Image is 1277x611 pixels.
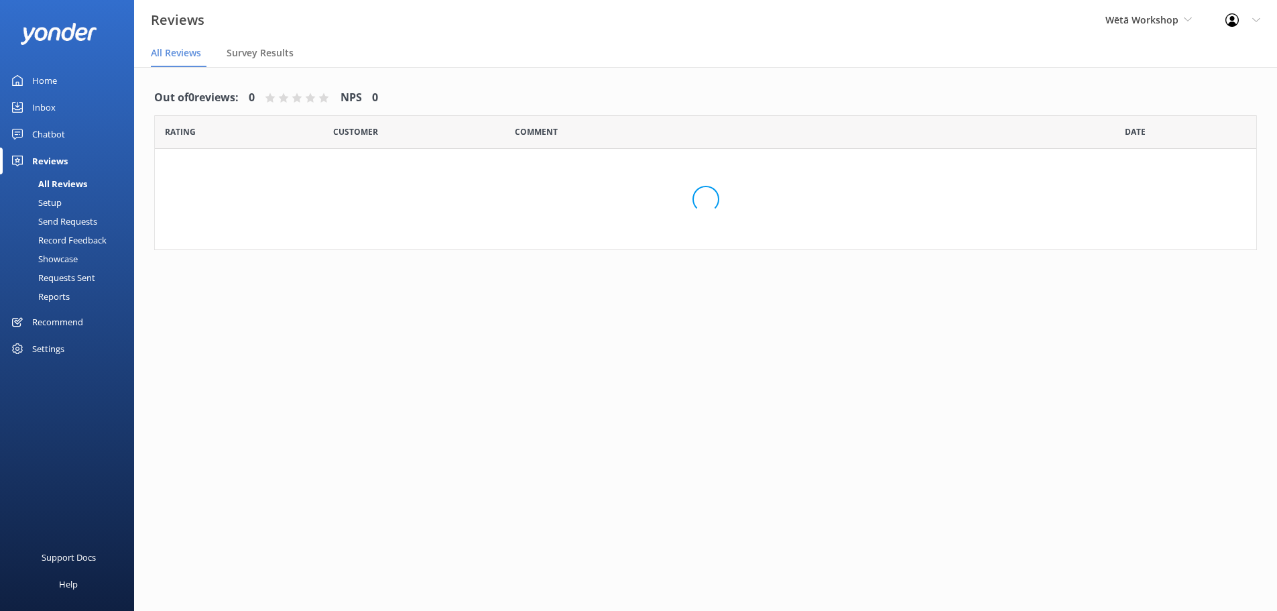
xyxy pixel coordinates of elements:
div: Help [59,571,78,598]
div: Inbox [32,94,56,121]
div: Record Feedback [8,231,107,249]
span: Survey Results [227,46,294,60]
a: All Reviews [8,174,134,193]
span: Wētā Workshop [1105,13,1178,26]
div: Showcase [8,249,78,268]
a: Setup [8,193,134,212]
span: All Reviews [151,46,201,60]
div: Home [32,67,57,94]
div: Reports [8,287,70,306]
div: Setup [8,193,62,212]
a: Reports [8,287,134,306]
a: Send Requests [8,212,134,231]
div: Chatbot [32,121,65,148]
h4: 0 [249,89,255,107]
img: yonder-white-logo.png [20,23,97,45]
h3: Reviews [151,9,204,31]
h4: 0 [372,89,378,107]
div: Send Requests [8,212,97,231]
div: Requests Sent [8,268,95,287]
span: Question [515,125,558,138]
div: Support Docs [42,544,96,571]
div: Recommend [32,309,83,335]
div: All Reviews [8,174,87,193]
div: Reviews [32,148,68,174]
a: Showcase [8,249,134,268]
a: Record Feedback [8,231,134,249]
div: Settings [32,335,64,362]
h4: NPS [341,89,362,107]
a: Requests Sent [8,268,134,287]
span: Date [333,125,378,138]
h4: Out of 0 reviews: [154,89,239,107]
span: Date [165,125,196,138]
span: Date [1125,125,1146,138]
